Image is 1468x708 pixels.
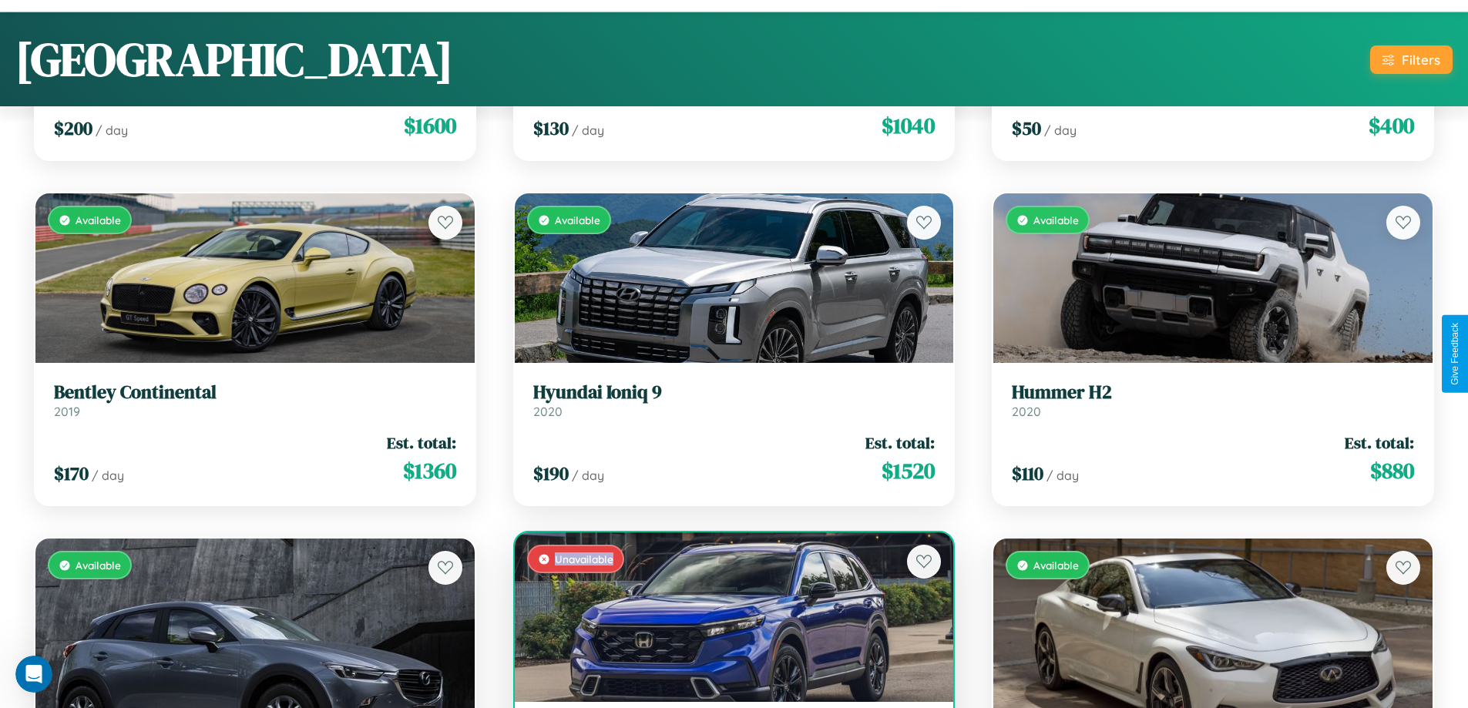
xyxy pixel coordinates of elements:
iframe: Intercom live chat [15,656,52,693]
span: Est. total: [387,431,456,454]
span: 2020 [1012,404,1041,419]
span: $ 1520 [882,455,935,486]
h3: Hyundai Ioniq 9 [533,381,936,404]
h3: Bentley Continental [54,381,456,404]
span: / day [96,122,128,138]
span: $ 130 [533,116,569,141]
a: Hummer H22020 [1012,381,1414,419]
a: Hyundai Ioniq 92020 [533,381,936,419]
span: $ 400 [1369,110,1414,141]
span: $ 170 [54,461,89,486]
span: / day [1044,122,1077,138]
span: 2020 [533,404,563,419]
span: Available [1033,213,1079,226]
a: Bentley Continental2019 [54,381,456,419]
span: Available [76,213,121,226]
span: 2019 [54,404,80,419]
span: Available [76,559,121,572]
span: Available [1033,559,1079,572]
h1: [GEOGRAPHIC_DATA] [15,28,453,91]
span: $ 880 [1370,455,1414,486]
span: $ 110 [1012,461,1043,486]
span: $ 1360 [403,455,456,486]
span: Est. total: [1345,431,1414,454]
span: $ 200 [54,116,92,141]
span: $ 50 [1012,116,1041,141]
span: Available [555,213,600,226]
span: / day [1046,468,1079,483]
span: / day [572,122,604,138]
span: $ 1600 [404,110,456,141]
div: Give Feedback [1450,323,1460,385]
span: / day [572,468,604,483]
span: / day [92,468,124,483]
span: Est. total: [865,431,935,454]
button: Filters [1370,45,1453,74]
span: $ 1040 [882,110,935,141]
span: $ 190 [533,461,569,486]
div: Filters [1402,52,1440,68]
h3: Hummer H2 [1012,381,1414,404]
span: Unavailable [555,552,613,565]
